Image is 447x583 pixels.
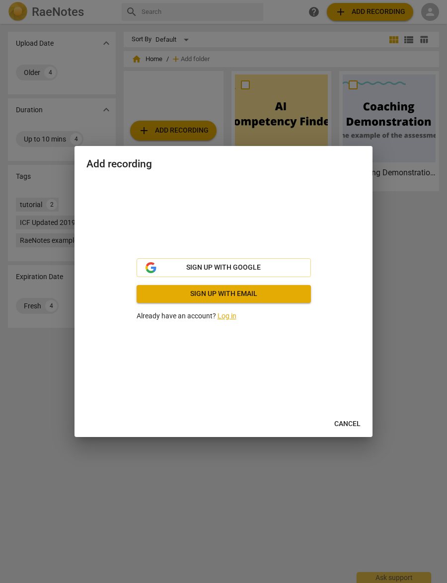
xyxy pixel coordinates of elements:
[334,419,361,429] span: Cancel
[145,289,303,299] span: Sign up with email
[326,415,369,433] button: Cancel
[86,158,361,170] h2: Add recording
[137,285,311,303] a: Sign up with email
[137,311,311,321] p: Already have an account?
[218,312,236,320] a: Log in
[137,258,311,277] button: Sign up with Google
[186,263,261,273] span: Sign up with Google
